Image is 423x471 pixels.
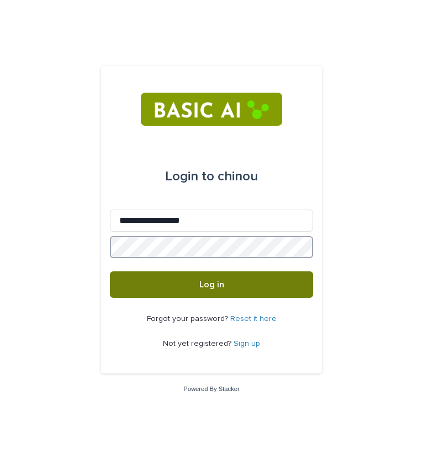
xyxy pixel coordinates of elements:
[165,161,258,192] div: chinou
[163,340,234,347] span: Not yet registered?
[147,315,230,323] span: Forgot your password?
[141,93,282,126] img: RtIB8pj2QQiOZo6waziI
[183,386,239,392] a: Powered By Stacker
[230,315,277,323] a: Reset it here
[234,340,260,347] a: Sign up
[199,280,224,289] span: Log in
[110,271,313,298] button: Log in
[165,170,214,183] span: Login to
